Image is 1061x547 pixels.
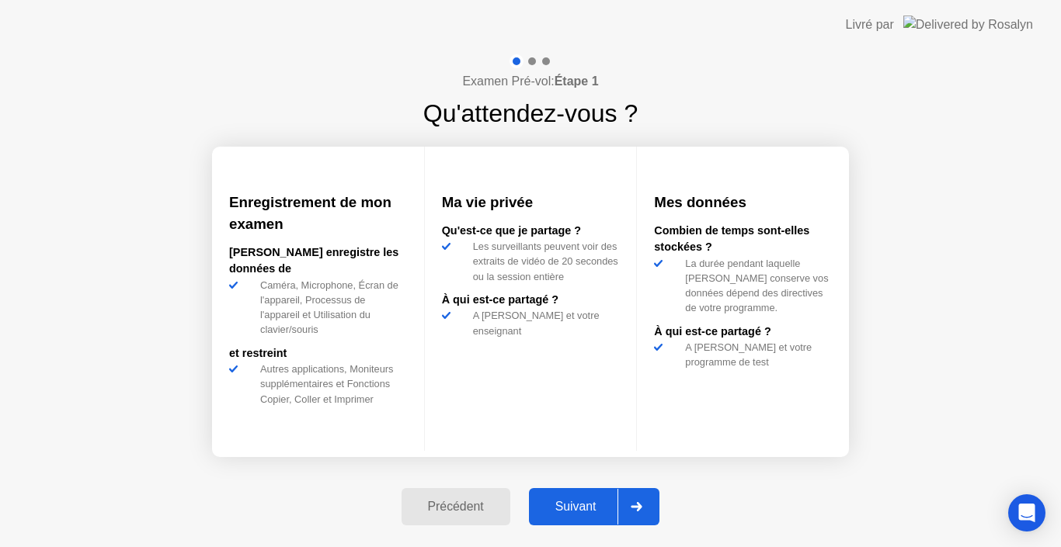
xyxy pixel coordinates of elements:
h3: Enregistrement de mon examen [229,192,407,235]
div: À qui est-ce partagé ? [442,292,620,309]
div: [PERSON_NAME] enregistre les données de [229,244,407,278]
div: Précédent [406,500,506,514]
div: Caméra, Microphone, Écran de l'appareil, Processus de l'appareil et Utilisation du clavier/souris [254,278,407,338]
h3: Ma vie privée [442,192,620,213]
div: À qui est-ce partagé ? [654,324,832,341]
div: Suivant [534,500,618,514]
h4: Examen Pré-vol: [462,72,598,91]
div: Autres applications, Moniteurs supplémentaires et Fonctions Copier, Coller et Imprimer [254,362,407,407]
h3: Mes données [654,192,832,213]
h1: Qu'attendez-vous ? [423,95,638,132]
div: La durée pendant laquelle [PERSON_NAME] conserve vos données dépend des directives de votre progr... [679,256,832,316]
div: A [PERSON_NAME] et votre programme de test [679,340,832,369]
div: et restreint [229,345,407,362]
div: Les surveillants peuvent voir des extraits de vidéo de 20 secondes ou la session entière [467,239,620,284]
button: Précédent [402,488,510,525]
div: Open Intercom Messenger [1008,494,1045,531]
img: Delivered by Rosalyn [903,16,1033,33]
button: Suivant [529,488,660,525]
div: Combien de temps sont-elles stockées ? [654,223,832,256]
div: Qu'est-ce que je partage ? [442,223,620,240]
b: Étape 1 [555,74,599,88]
div: Livré par [846,16,894,34]
div: A [PERSON_NAME] et votre enseignant [467,308,620,338]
